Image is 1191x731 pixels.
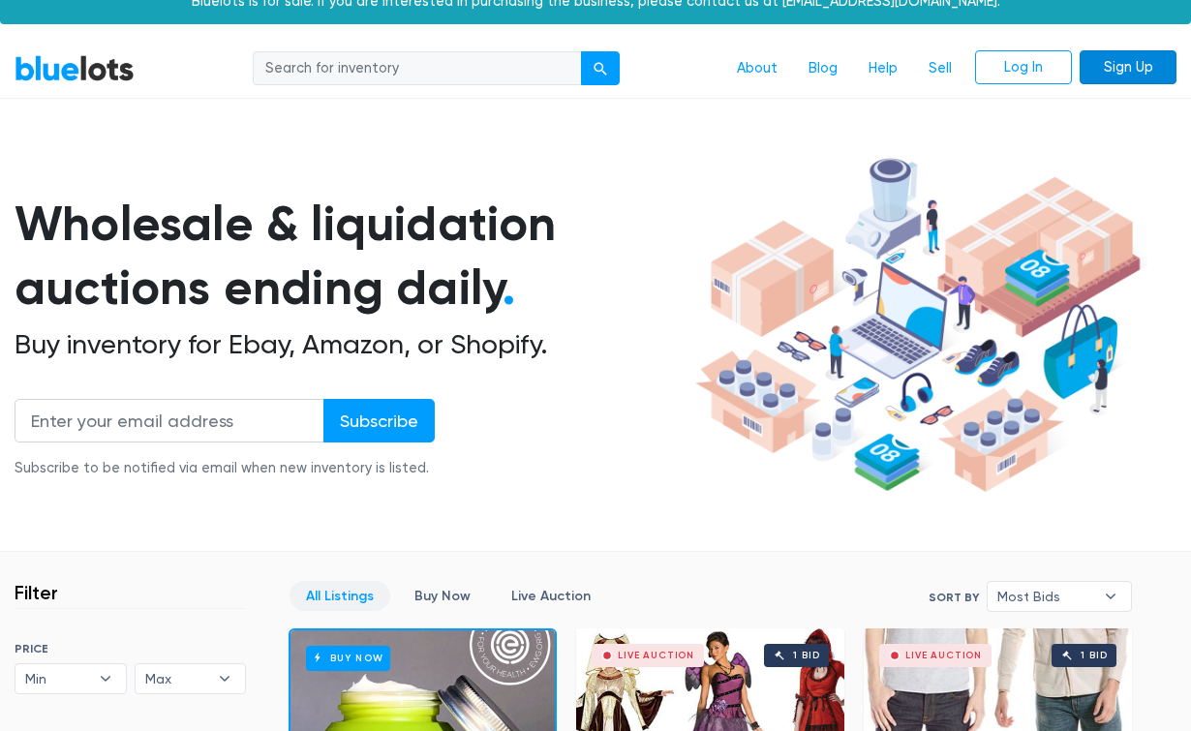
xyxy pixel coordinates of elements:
[997,582,1094,611] span: Most Bids
[905,651,982,660] div: Live Auction
[721,50,793,87] a: About
[618,651,694,660] div: Live Auction
[495,581,607,611] a: Live Auction
[15,192,688,320] h1: Wholesale & liquidation auctions ending daily
[306,646,390,670] h6: Buy Now
[688,149,1147,502] img: hero-ee84e7d0318cb26816c560f6b4441b76977f77a177738b4e94f68c95b2b83dbb.png
[1090,582,1131,611] b: ▾
[15,328,688,361] h2: Buy inventory for Ebay, Amazon, or Shopify.
[398,581,487,611] a: Buy Now
[975,50,1072,85] a: Log In
[913,50,967,87] a: Sell
[929,589,979,606] label: Sort By
[15,642,246,655] h6: PRICE
[793,50,853,87] a: Blog
[85,664,126,693] b: ▾
[25,664,89,693] span: Min
[503,259,515,317] span: .
[15,581,58,604] h3: Filter
[253,51,582,86] input: Search for inventory
[15,54,135,82] a: BlueLots
[793,651,819,660] div: 1 bid
[204,664,245,693] b: ▾
[1080,50,1176,85] a: Sign Up
[853,50,913,87] a: Help
[323,399,435,442] input: Subscribe
[15,458,435,479] div: Subscribe to be notified via email when new inventory is listed.
[145,664,209,693] span: Max
[15,399,324,442] input: Enter your email address
[290,581,390,611] a: All Listings
[1081,651,1107,660] div: 1 bid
